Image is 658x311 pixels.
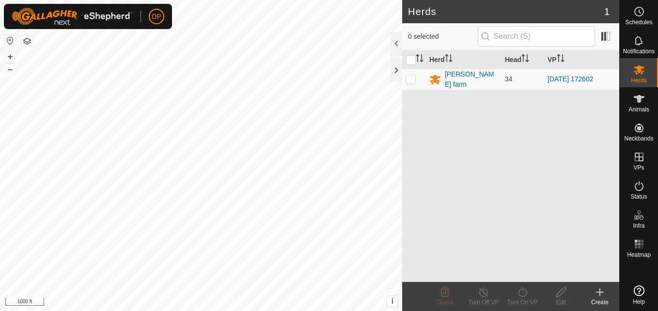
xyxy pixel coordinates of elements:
th: Herd [425,50,501,69]
span: VPs [633,165,644,171]
a: [DATE] 172602 [548,75,594,83]
p-sorticon: Activate to sort [416,56,423,63]
div: Create [580,298,619,307]
div: Turn On VP [503,298,542,307]
p-sorticon: Activate to sort [445,56,453,63]
button: – [4,63,16,75]
p-sorticon: Activate to sort [557,56,564,63]
span: i [392,297,393,305]
p-sorticon: Activate to sort [521,56,529,63]
span: Neckbands [624,136,653,141]
th: Head [501,50,544,69]
a: Contact Us [211,298,239,307]
button: i [387,296,398,307]
button: + [4,51,16,62]
button: Reset Map [4,35,16,47]
span: Status [630,194,647,200]
span: Schedules [625,19,652,25]
span: Heatmap [627,252,651,258]
div: Edit [542,298,580,307]
span: DP [152,12,161,22]
span: 0 selected [408,31,478,42]
span: Notifications [623,48,655,54]
span: Animals [628,107,649,112]
div: Turn Off VP [464,298,503,307]
button: Map Layers [21,35,33,47]
div: [PERSON_NAME] farm [445,69,497,90]
a: Privacy Policy [163,298,199,307]
span: Herds [631,78,646,83]
span: 34 [505,75,513,83]
a: Help [620,281,658,309]
input: Search (S) [478,26,595,47]
img: Gallagher Logo [12,8,133,25]
span: 1 [604,4,610,19]
th: VP [544,50,619,69]
h2: Herds [408,6,604,17]
span: Help [633,299,645,305]
span: Infra [633,223,644,229]
span: Delete [437,299,454,306]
